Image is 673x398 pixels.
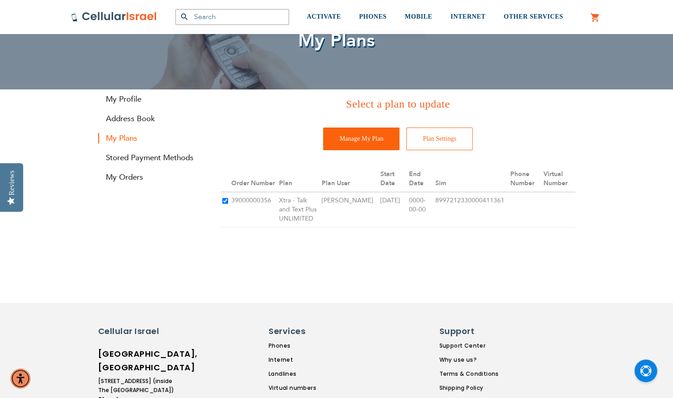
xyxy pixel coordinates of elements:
td: [PERSON_NAME] [320,192,379,227]
span: My Plans [298,28,375,53]
td: [DATE] [379,192,408,227]
input: Plan Settings [406,128,473,150]
a: My Orders [98,172,207,182]
span: PHONES [359,13,387,20]
div: Reviews [8,170,16,195]
td: 0000-00-00 [408,192,434,227]
a: Internet [269,356,351,364]
td: 39000000356 [230,192,278,227]
h3: Select a plan to update [221,96,575,112]
td: 8997212330000411361 [434,192,509,227]
a: Stored Payment Methods [98,152,207,163]
a: Why use us? [439,356,499,364]
img: Cellular Israel Logo [71,11,157,22]
h6: Cellular Israel [98,325,175,337]
input: Search [175,9,289,25]
strong: My Plans [98,133,207,143]
th: Sim [434,166,509,192]
a: Phones [269,342,351,350]
th: End Date [408,166,434,192]
span: OTHER SERVICES [504,13,563,20]
td: Xtra - Talk and Text Plus UNLIMITED [278,192,320,227]
h6: Support [439,325,493,337]
span: MOBILE [405,13,433,20]
a: Support Center [439,342,499,350]
th: Phone Number [509,166,542,192]
a: Virtual numbers [269,384,351,392]
th: Virtual Number [542,166,575,192]
a: Address Book [98,113,207,124]
th: Start Date [379,166,408,192]
h6: Services [269,325,346,337]
th: Plan [278,166,320,192]
th: Order Number [230,166,278,192]
h6: [GEOGRAPHIC_DATA], [GEOGRAPHIC_DATA] [98,347,175,374]
span: INTERNET [450,13,485,20]
input: Manage My Plan [323,128,399,150]
span: ACTIVATE [307,13,341,20]
div: Accessibility Menu [10,369,30,388]
a: Shipping Policy [439,384,499,392]
a: Landlines [269,370,351,378]
th: Plan User [320,166,379,192]
a: Terms & Conditions [439,370,499,378]
a: My Profile [98,94,207,104]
